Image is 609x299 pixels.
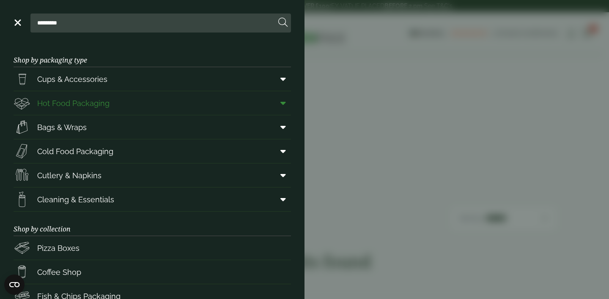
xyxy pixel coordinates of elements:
[4,275,25,295] button: Open CMP widget
[14,91,291,115] a: Hot Food Packaging
[14,260,291,284] a: Coffee Shop
[37,242,80,254] span: Pizza Boxes
[37,170,101,181] span: Cutlery & Napkins
[14,43,291,67] h3: Shop by packaging type
[14,264,30,280] img: HotDrink_paperCup.svg
[14,163,291,187] a: Cutlery & Napkins
[14,188,291,211] a: Cleaning & Essentials
[14,67,291,91] a: Cups & Accessories
[14,95,30,111] img: Deli_box.svg
[37,122,87,133] span: Bags & Wraps
[14,236,291,260] a: Pizza Boxes
[37,146,113,157] span: Cold Food Packaging
[37,73,107,85] span: Cups & Accessories
[14,115,291,139] a: Bags & Wraps
[14,139,291,163] a: Cold Food Packaging
[37,98,110,109] span: Hot Food Packaging
[14,167,30,184] img: Cutlery.svg
[14,239,30,256] img: Pizza_boxes.svg
[37,194,114,205] span: Cleaning & Essentials
[14,212,291,236] h3: Shop by collection
[37,266,81,278] span: Coffee Shop
[14,71,30,87] img: PintNhalf_cup.svg
[14,191,30,208] img: open-wipe.svg
[14,143,30,160] img: Sandwich_box.svg
[14,119,30,136] img: Paper_carriers.svg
